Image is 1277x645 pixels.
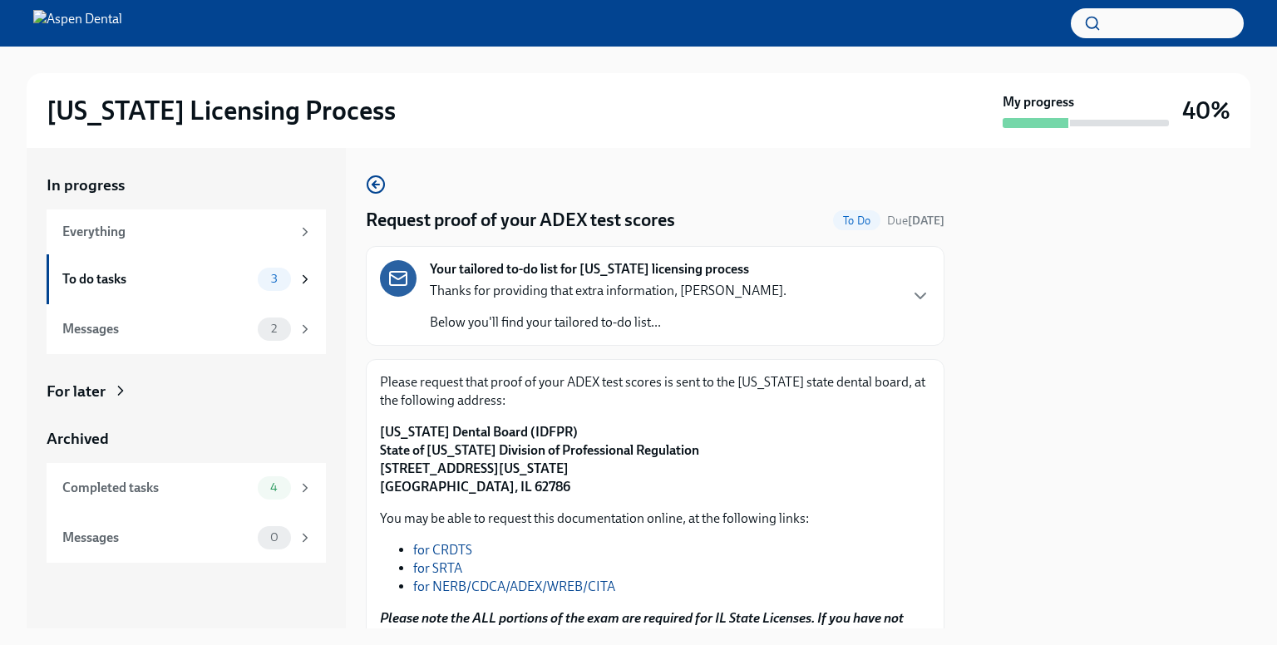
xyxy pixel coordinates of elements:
a: Archived [47,428,326,450]
span: 2 [261,322,287,335]
span: 0 [260,531,288,544]
span: To Do [833,214,880,227]
h2: [US_STATE] Licensing Process [47,94,396,127]
p: Please request that proof of your ADEX test scores is sent to the [US_STATE] state dental board, ... [380,373,930,410]
a: In progress [47,175,326,196]
a: for CRDTS [413,542,472,558]
div: Completed tasks [62,479,251,497]
strong: Your tailored to-do list for [US_STATE] licensing process [430,260,749,278]
p: You may be able to request this documentation online, at the following links: [380,510,930,528]
a: For later [47,381,326,402]
span: 4 [260,481,288,494]
strong: [US_STATE] Dental Board (IDFPR) State of [US_STATE] Division of Professional Regulation [STREET_A... [380,424,699,495]
a: Messages0 [47,513,326,563]
a: Messages2 [47,304,326,354]
h4: Request proof of your ADEX test scores [366,208,675,233]
a: To do tasks3 [47,254,326,304]
p: Below you'll find your tailored to-do list... [430,313,786,332]
a: for SRTA [413,560,462,576]
span: Due [887,214,944,228]
span: 3 [261,273,288,285]
a: Everything [47,209,326,254]
h3: 40% [1182,96,1230,126]
strong: My progress [1003,93,1074,111]
strong: [DATE] [908,214,944,228]
div: Everything [62,223,291,241]
a: for NERB/CDCA/ADEX/WREB/CITA [413,579,615,594]
img: Aspen Dental [33,10,122,37]
a: Completed tasks4 [47,463,326,513]
div: Messages [62,320,251,338]
p: Thanks for providing that extra information, [PERSON_NAME]. [430,282,786,300]
div: Messages [62,529,251,547]
div: For later [47,381,106,402]
span: August 29th, 2025 09:00 [887,213,944,229]
div: To do tasks [62,270,251,288]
